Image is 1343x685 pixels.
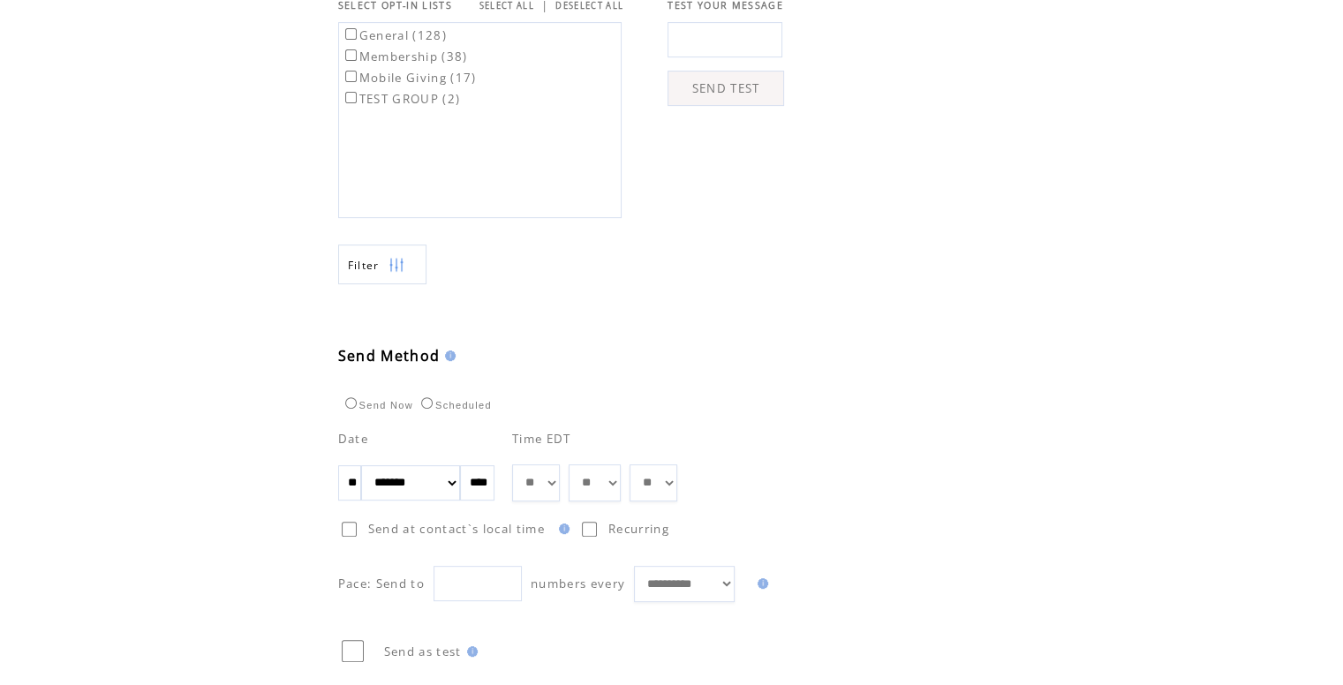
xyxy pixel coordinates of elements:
[417,400,492,410] label: Scheduled
[440,350,456,361] img: help.gif
[752,578,768,589] img: help.gif
[608,521,669,537] span: Recurring
[345,92,357,103] input: TEST GROUP (2)
[342,49,468,64] label: Membership (38)
[389,245,404,285] img: filters.png
[345,71,357,82] input: Mobile Giving (17)
[512,431,571,447] span: Time EDT
[342,91,461,107] label: TEST GROUP (2)
[668,71,784,106] a: SEND TEST
[554,523,570,534] img: help.gif
[338,245,426,284] a: Filter
[368,521,545,537] span: Send at contact`s local time
[345,397,357,409] input: Send Now
[338,431,368,447] span: Date
[384,644,462,659] span: Send as test
[342,27,447,43] label: General (128)
[338,346,441,365] span: Send Method
[345,28,357,40] input: General (128)
[348,258,380,273] span: Show filters
[341,400,413,410] label: Send Now
[338,576,425,591] span: Pace: Send to
[342,70,477,86] label: Mobile Giving (17)
[462,646,478,657] img: help.gif
[345,49,357,61] input: Membership (38)
[531,576,625,591] span: numbers every
[421,397,433,409] input: Scheduled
